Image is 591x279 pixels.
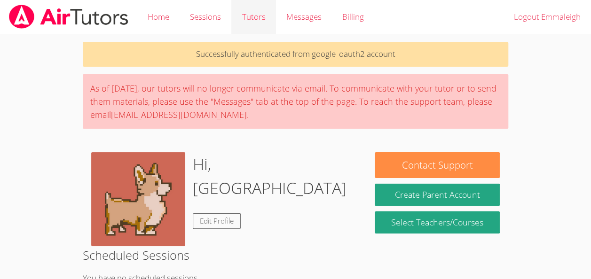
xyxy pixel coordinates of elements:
h2: Scheduled Sessions [83,246,508,264]
img: airtutors_banner-c4298cdbf04f3fff15de1276eac7730deb9818008684d7c2e4769d2f7ddbe033.png [8,5,129,29]
span: Messages [286,11,322,22]
button: Contact Support [375,152,499,178]
p: Successfully authenticated from google_oauth2 account [83,42,508,67]
div: As of [DATE], our tutors will no longer communicate via email. To communicate with your tutor or ... [83,74,508,129]
a: Select Teachers/Courses [375,211,499,233]
h1: Hi, [GEOGRAPHIC_DATA] [193,152,358,200]
a: Edit Profile [193,213,241,229]
img: corgi.webp [91,152,185,246]
button: Create Parent Account [375,184,499,206]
